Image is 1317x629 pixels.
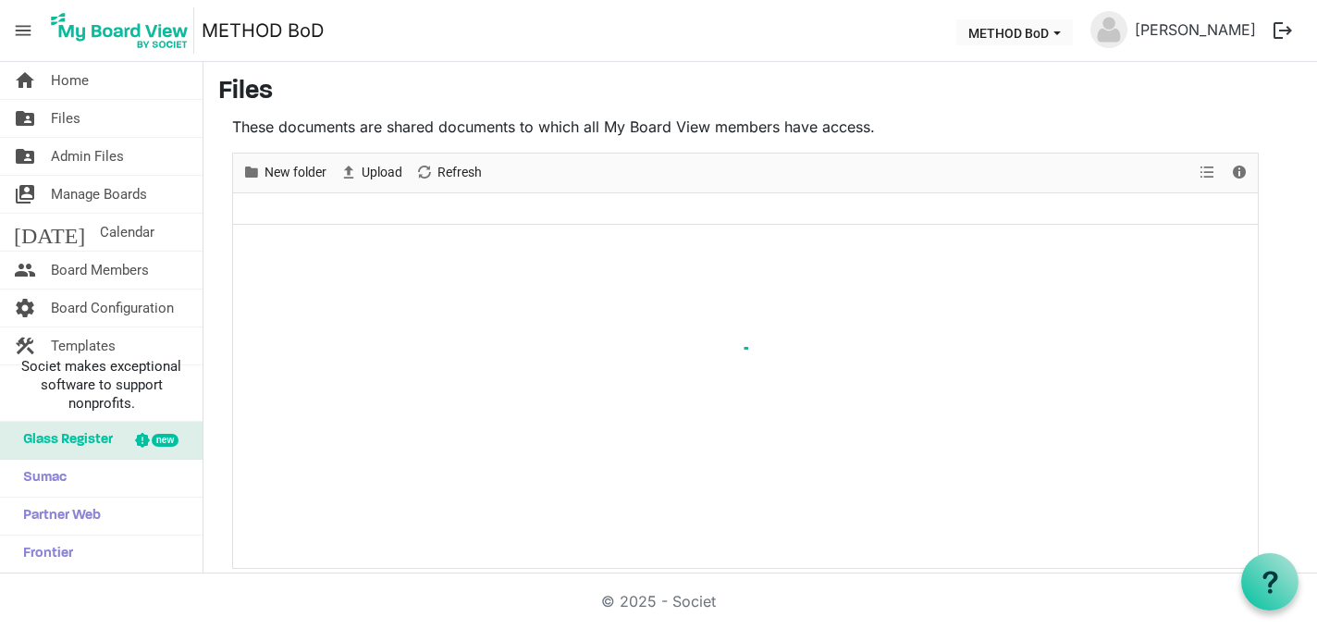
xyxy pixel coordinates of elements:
[51,290,174,327] span: Board Configuration
[218,77,1302,108] h3: Files
[14,100,36,137] span: folder_shared
[51,100,80,137] span: Files
[1263,11,1302,50] button: logout
[51,176,147,213] span: Manage Boards
[152,434,178,447] div: new
[14,176,36,213] span: switch_account
[45,7,202,54] a: My Board View Logo
[14,460,67,497] span: Sumac
[51,138,124,175] span: Admin Files
[14,422,113,459] span: Glass Register
[14,327,36,364] span: construction
[1090,11,1127,48] img: no-profile-picture.svg
[14,252,36,289] span: people
[14,498,101,535] span: Partner Web
[14,536,73,573] span: Frontier
[956,19,1073,45] button: METHOD BoD dropdownbutton
[14,290,36,327] span: settings
[51,327,116,364] span: Templates
[6,13,41,48] span: menu
[8,357,194,413] span: Societ makes exceptional software to support nonprofits.
[51,252,149,289] span: Board Members
[51,62,89,99] span: Home
[14,62,36,99] span: home
[14,214,85,251] span: [DATE]
[202,12,324,49] a: METHOD BoD
[14,138,36,175] span: folder_shared
[45,7,194,54] img: My Board View Logo
[1127,11,1263,48] a: [PERSON_NAME]
[601,592,716,610] a: © 2025 - Societ
[100,214,154,251] span: Calendar
[232,116,1259,138] p: These documents are shared documents to which all My Board View members have access.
